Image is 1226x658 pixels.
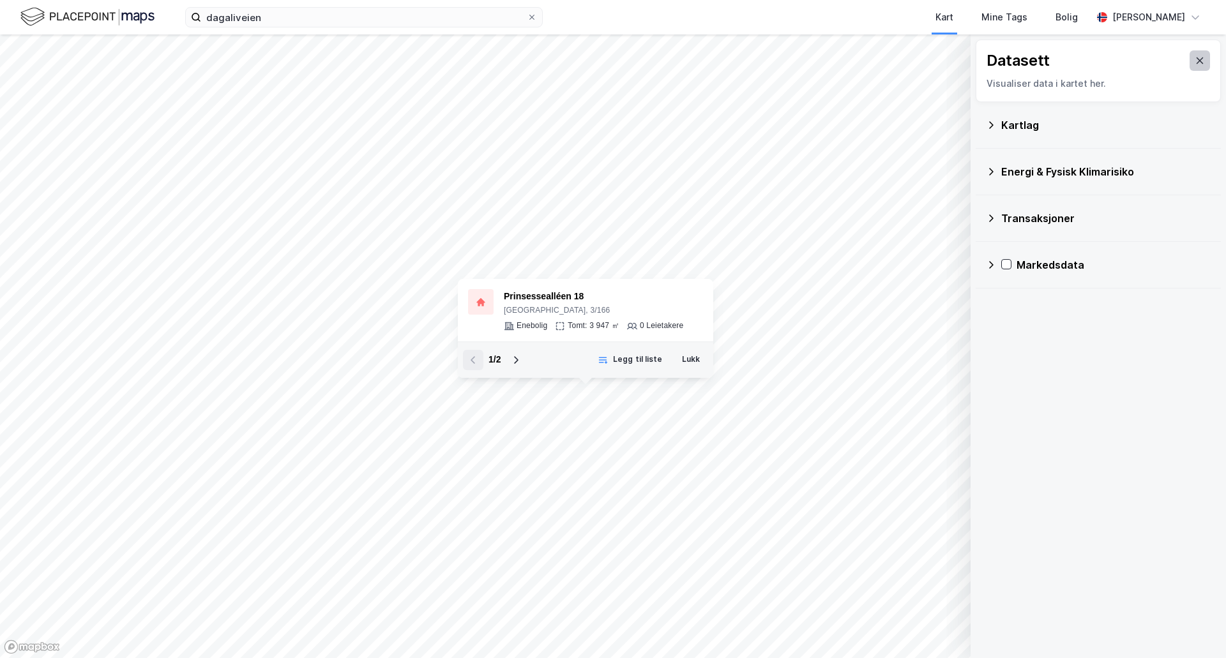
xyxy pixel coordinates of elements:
[1162,597,1226,658] iframe: Chat Widget
[589,350,670,370] button: Legg til liste
[201,8,527,27] input: Søk på adresse, matrikkel, gårdeiere, leietakere eller personer
[1112,10,1185,25] div: [PERSON_NAME]
[981,10,1027,25] div: Mine Tags
[674,350,708,370] button: Lukk
[1001,164,1211,179] div: Energi & Fysisk Klimarisiko
[1017,257,1211,273] div: Markedsdata
[1001,211,1211,226] div: Transaksjoner
[504,289,683,304] div: Prinsessealléen 18
[488,352,501,368] div: 1 / 2
[517,321,547,331] div: Enebolig
[4,639,60,654] a: Mapbox homepage
[20,6,155,28] img: logo.f888ab2527a4732fd821a326f86c7f29.svg
[935,10,953,25] div: Kart
[1056,10,1078,25] div: Bolig
[640,321,683,331] div: 0 Leietakere
[1001,117,1211,133] div: Kartlag
[504,306,683,316] div: [GEOGRAPHIC_DATA], 3/166
[568,321,619,331] div: Tomt: 3 947 ㎡
[987,76,1210,91] div: Visualiser data i kartet her.
[987,50,1050,71] div: Datasett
